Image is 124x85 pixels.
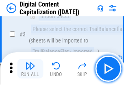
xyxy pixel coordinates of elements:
[102,62,115,75] img: Main button
[25,61,35,71] img: Run All
[43,59,69,78] button: Undo
[69,59,95,78] button: Skip
[20,31,26,38] span: # 3
[77,61,87,71] img: Skip
[97,5,104,11] img: Support
[50,72,62,77] div: Undo
[39,11,71,21] div: Import Sheet
[20,0,94,16] div: Digital Content Capitalization ([DATE])
[51,61,61,71] img: Undo
[17,59,43,78] button: Run All
[77,72,87,77] div: Skip
[21,72,39,77] div: Run All
[31,47,94,57] div: TrailBalanceFlat - imported
[108,3,117,13] img: Settings menu
[7,3,16,13] img: Back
